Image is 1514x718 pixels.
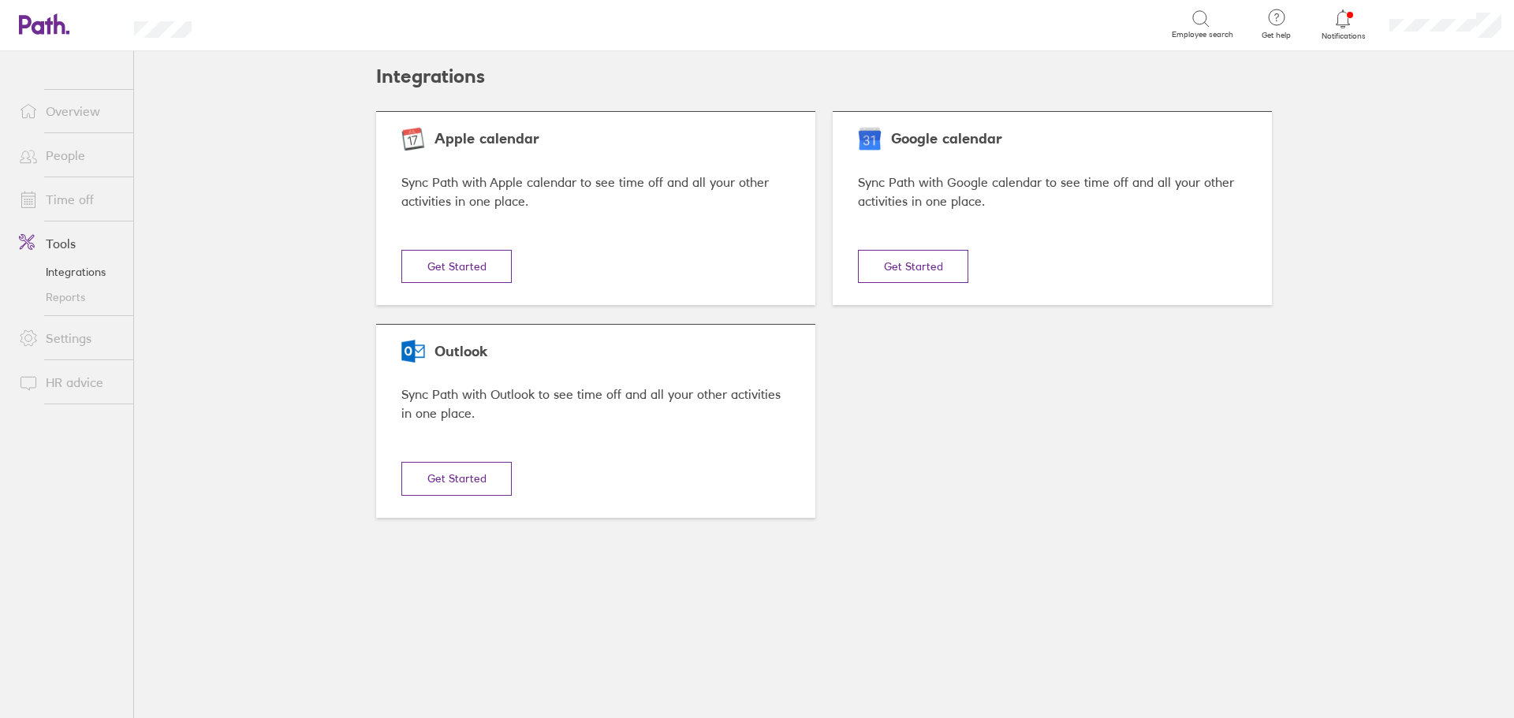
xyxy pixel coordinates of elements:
[858,173,1247,212] div: Sync Path with Google calendar to see time off and all your other activities in one place.
[6,228,133,259] a: Tools
[1318,8,1369,41] a: Notifications
[1172,30,1233,39] span: Employee search
[401,173,790,212] div: Sync Path with Apple calendar to see time off and all your other activities in one place.
[6,366,133,398] a: HR advice
[6,322,133,354] a: Settings
[234,17,274,31] div: Search
[401,344,790,360] div: Outlook
[858,131,1247,147] div: Google calendar
[6,95,133,127] a: Overview
[376,51,485,102] h2: Integrations
[1318,32,1369,41] span: Notifications
[401,385,790,424] div: Sync Path with Outlook to see time off and all your other activities in one place.
[6,285,133,310] a: Reports
[401,250,512,283] button: Get Started
[401,462,512,495] button: Get Started
[401,131,790,147] div: Apple calendar
[858,250,968,283] button: Get Started
[6,184,133,215] a: Time off
[6,259,133,285] a: Integrations
[1251,31,1302,40] span: Get help
[6,140,133,171] a: People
